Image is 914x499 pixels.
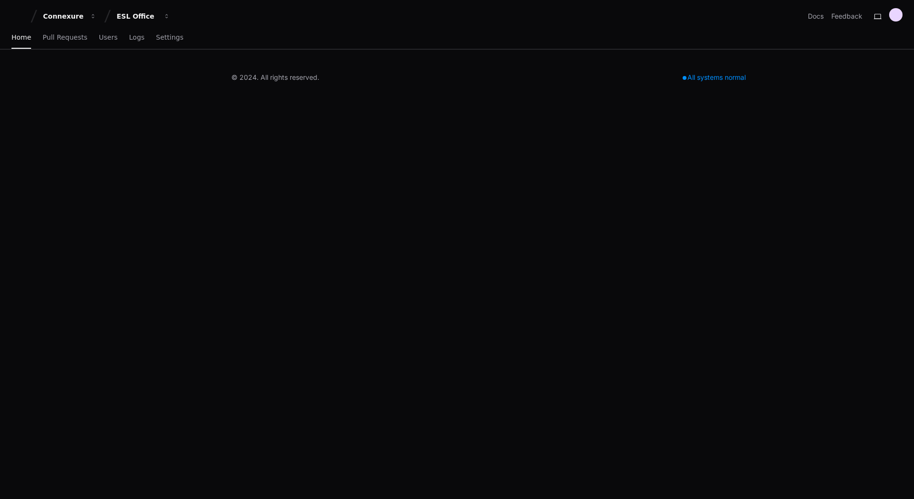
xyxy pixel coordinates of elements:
[113,8,174,25] button: ESL Office
[129,27,144,49] a: Logs
[231,73,319,82] div: © 2024. All rights reserved.
[39,8,100,25] button: Connexure
[11,27,31,49] a: Home
[43,27,87,49] a: Pull Requests
[43,34,87,40] span: Pull Requests
[11,34,31,40] span: Home
[156,34,183,40] span: Settings
[99,34,118,40] span: Users
[677,71,751,84] div: All systems normal
[117,11,158,21] div: ESL Office
[129,34,144,40] span: Logs
[808,11,824,21] a: Docs
[831,11,862,21] button: Feedback
[99,27,118,49] a: Users
[43,11,84,21] div: Connexure
[156,27,183,49] a: Settings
